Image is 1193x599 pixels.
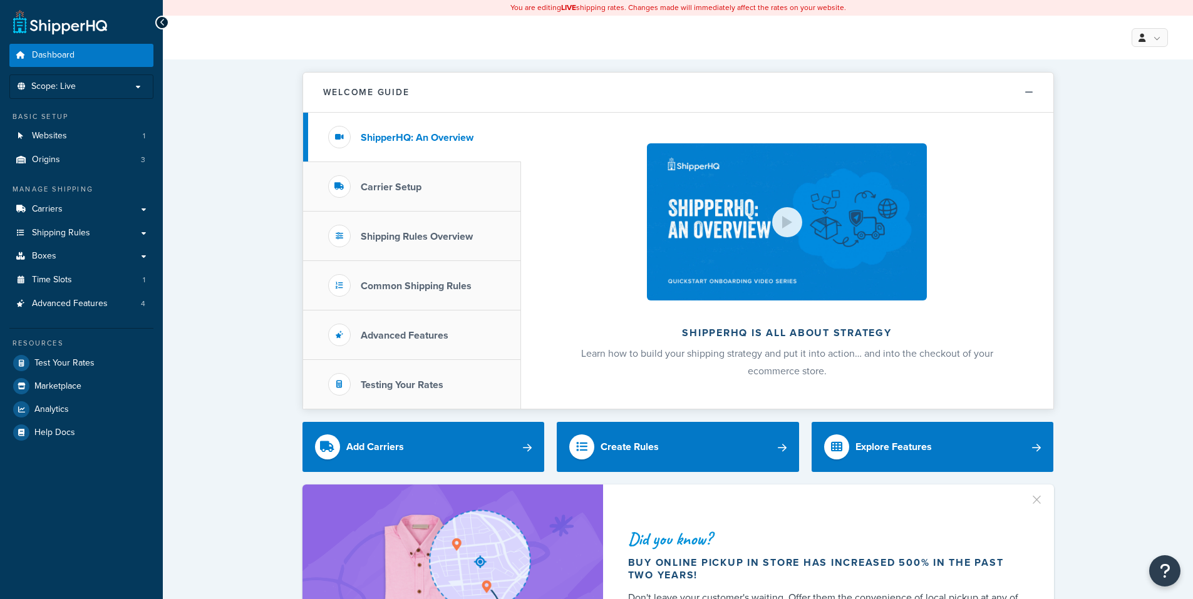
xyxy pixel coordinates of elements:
b: LIVE [561,2,576,13]
li: Origins [9,148,153,172]
span: 3 [141,155,145,165]
span: Scope: Live [31,81,76,92]
a: Carriers [9,198,153,221]
span: 1 [143,131,145,141]
h3: Shipping Rules Overview [361,231,473,242]
span: Dashboard [32,50,75,61]
a: Advanced Features4 [9,292,153,315]
a: Explore Features [812,422,1054,472]
span: Boxes [32,251,56,262]
div: Basic Setup [9,111,153,122]
div: Create Rules [601,438,659,456]
h2: Welcome Guide [323,88,410,97]
span: 1 [143,275,145,285]
li: Advanced Features [9,292,153,315]
div: Add Carriers [346,438,404,456]
span: Time Slots [32,275,72,285]
span: Origins [32,155,60,165]
span: Advanced Features [32,299,108,309]
a: Create Rules [557,422,799,472]
a: Analytics [9,398,153,421]
h3: Testing Your Rates [361,379,443,391]
div: Buy online pickup in store has increased 500% in the past two years! [628,556,1024,581]
h3: Carrier Setup [361,182,421,193]
a: Shipping Rules [9,222,153,245]
div: Manage Shipping [9,184,153,195]
img: ShipperHQ is all about strategy [647,143,926,300]
div: Resources [9,338,153,349]
a: Websites1 [9,125,153,148]
span: Help Docs [34,427,75,438]
h3: ShipperHQ: An Overview [361,132,473,143]
h3: Advanced Features [361,330,448,341]
span: Marketplace [34,381,81,392]
span: Shipping Rules [32,228,90,238]
h2: ShipperHQ is all about strategy [554,327,1020,339]
span: Carriers [32,204,63,215]
div: Did you know? [628,530,1024,548]
a: Boxes [9,245,153,268]
span: 4 [141,299,145,309]
a: Test Your Rates [9,352,153,374]
a: Add Carriers [302,422,545,472]
li: Time Slots [9,269,153,292]
a: Help Docs [9,421,153,444]
div: Explore Features [855,438,932,456]
a: Marketplace [9,375,153,397]
button: Open Resource Center [1149,555,1180,586]
li: Websites [9,125,153,148]
h3: Common Shipping Rules [361,280,472,292]
span: Learn how to build your shipping strategy and put it into action… and into the checkout of your e... [581,346,993,378]
span: Test Your Rates [34,358,95,369]
a: Origins3 [9,148,153,172]
button: Welcome Guide [303,73,1053,113]
span: Websites [32,131,67,141]
a: Dashboard [9,44,153,67]
a: Time Slots1 [9,269,153,292]
span: Analytics [34,404,69,415]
